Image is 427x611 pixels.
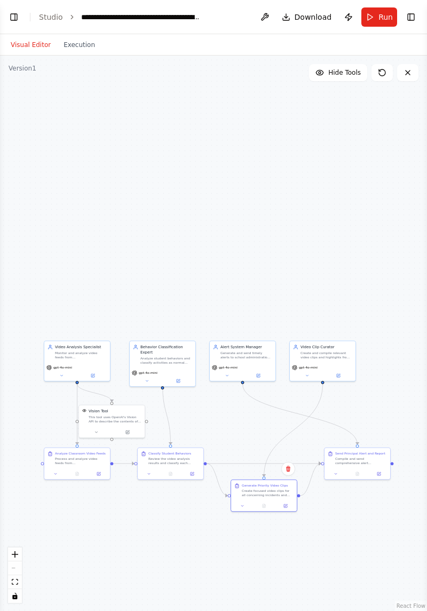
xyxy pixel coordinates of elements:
[44,341,110,382] div: Video Analysis SpecialistMonitor and analyze video feeds from {number_of_classrooms} school class...
[55,457,107,465] div: Process and analyze video feeds from {number_of_classrooms} classrooms in {school_name}. Monitor ...
[75,384,115,402] g: Edge from 7e048223-b0de-49fc-9d1d-643d65b4be69 to 74c96812-c710-4bf9-83d0-fe77d6d785db
[335,457,387,465] div: Compile and send comprehensive alert notifications to {principal_email} about all detected incide...
[299,365,318,370] span: gpt-4o-mini
[148,451,191,456] div: Classify Student Behaviors
[404,10,418,25] button: Show right sidebar
[89,409,108,414] div: Vision Tool
[207,461,228,498] g: Edge from be26d2ea-4246-49ed-ac51-37e64e8a3d53 to 821972b6-6fd8-4b88-9cbc-668844242bce
[82,409,86,413] img: VisionTool
[148,457,200,465] div: Review the video analysis results and classify each detected activity as either normal classroom ...
[55,344,107,350] div: Video Analysis Specialist
[57,38,101,51] button: Execution
[295,12,332,22] span: Download
[278,7,336,27] button: Download
[163,378,194,384] button: Open in side panel
[9,64,36,73] div: Version 1
[301,351,352,359] div: Create and compile relevant video clips and highlights from classroom footage, focusing on incide...
[183,471,201,477] button: Open in side panel
[44,448,110,480] div: Analyze Classroom Video FeedsProcess and analyze video feeds from {number_of_classrooms} classroo...
[78,405,145,438] div: VisionToolVision ToolThis tool uses OpenAI's Vision API to describe the contents of an image.
[323,372,354,379] button: Open in side panel
[66,471,88,477] button: No output available
[39,12,201,22] nav: breadcrumb
[252,503,275,509] button: No output available
[6,10,21,25] button: Show left sidebar
[242,483,288,488] div: Generate Priority Video Clips
[160,384,173,444] g: Edge from c5446261-58e0-40c1-91e1-ddea98ad2020 to be26d2ea-4246-49ed-ac51-37e64e8a3d53
[240,384,360,444] g: Edge from a6ead086-250f-48e8-ae8d-6b140d598644 to 338e7788-0bf8-402a-937a-d73d4f21822e
[262,384,326,476] g: Edge from 89568929-064f-4f52-a663-7fd4f12f10bc to 821972b6-6fd8-4b88-9cbc-668844242bce
[281,462,295,476] button: Delete node
[220,344,272,350] div: Alert System Manager
[301,461,321,498] g: Edge from 821972b6-6fd8-4b88-9cbc-668844242bce to 338e7788-0bf8-402a-937a-d73d4f21822e
[89,415,141,424] div: This tool uses OpenAI's Vision API to describe the contents of an image.
[289,341,356,382] div: Video Clip CuratorCreate and compile relevant video clips and highlights from classroom footage, ...
[53,365,72,370] span: gpt-4o-mini
[346,471,368,477] button: No output available
[231,480,297,512] div: Generate Priority Video ClipsCreate focused video clips for all concerning incidents and high-pri...
[137,448,204,480] div: Classify Student BehaviorsReview the video analysis results and classify each detected activity a...
[8,547,22,603] div: React Flow controls
[139,371,157,375] span: gpt-4o-mini
[8,575,22,589] button: fit view
[378,12,393,22] span: Run
[113,429,143,435] button: Open in side panel
[78,372,108,379] button: Open in side panel
[328,68,361,77] span: Hide Tools
[301,344,352,350] div: Video Clip Curator
[8,589,22,603] button: toggle interactivity
[243,372,274,379] button: Open in side panel
[75,384,80,444] g: Edge from 7e048223-b0de-49fc-9d1d-643d65b4be69 to 386854bb-37f4-43d6-ac4d-1ba7d3f49c34
[129,341,196,387] div: Behavior Classification ExpertAnalyze student behaviors and classify activities as normal classro...
[335,451,385,456] div: Send Principal Alert and Report
[324,448,391,480] div: Send Principal Alert and ReportCompile and send comprehensive alert notifications to {principal_e...
[209,341,276,382] div: Alert System ManagerGenerate and send timely alerts to school administration when concerning inci...
[140,344,192,355] div: Behavior Classification Expert
[140,356,192,365] div: Analyze student behaviors and classify activities as normal classroom activities, playful interac...
[220,351,272,359] div: Generate and send timely alerts to school administration when concerning incidents are detected, ...
[4,38,57,51] button: Visual Editor
[159,471,181,477] button: No output available
[39,13,63,21] a: Studio
[361,7,397,27] button: Run
[242,489,294,497] div: Create focused video clips for all concerning incidents and high-priority activities identified i...
[397,603,425,609] a: React Flow attribution
[114,461,135,466] g: Edge from 386854bb-37f4-43d6-ac4d-1ba7d3f49c34 to be26d2ea-4246-49ed-ac51-37e64e8a3d53
[219,365,238,370] span: gpt-4o-mini
[90,471,108,477] button: Open in side panel
[55,451,106,456] div: Analyze Classroom Video Feeds
[55,351,107,359] div: Monitor and analyze video feeds from {number_of_classrooms} school classrooms, processing visual ...
[276,503,295,509] button: Open in side panel
[309,64,367,81] button: Hide Tools
[8,547,22,561] button: zoom in
[370,471,388,477] button: Open in side panel
[207,461,321,466] g: Edge from be26d2ea-4246-49ed-ac51-37e64e8a3d53 to 338e7788-0bf8-402a-937a-d73d4f21822e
